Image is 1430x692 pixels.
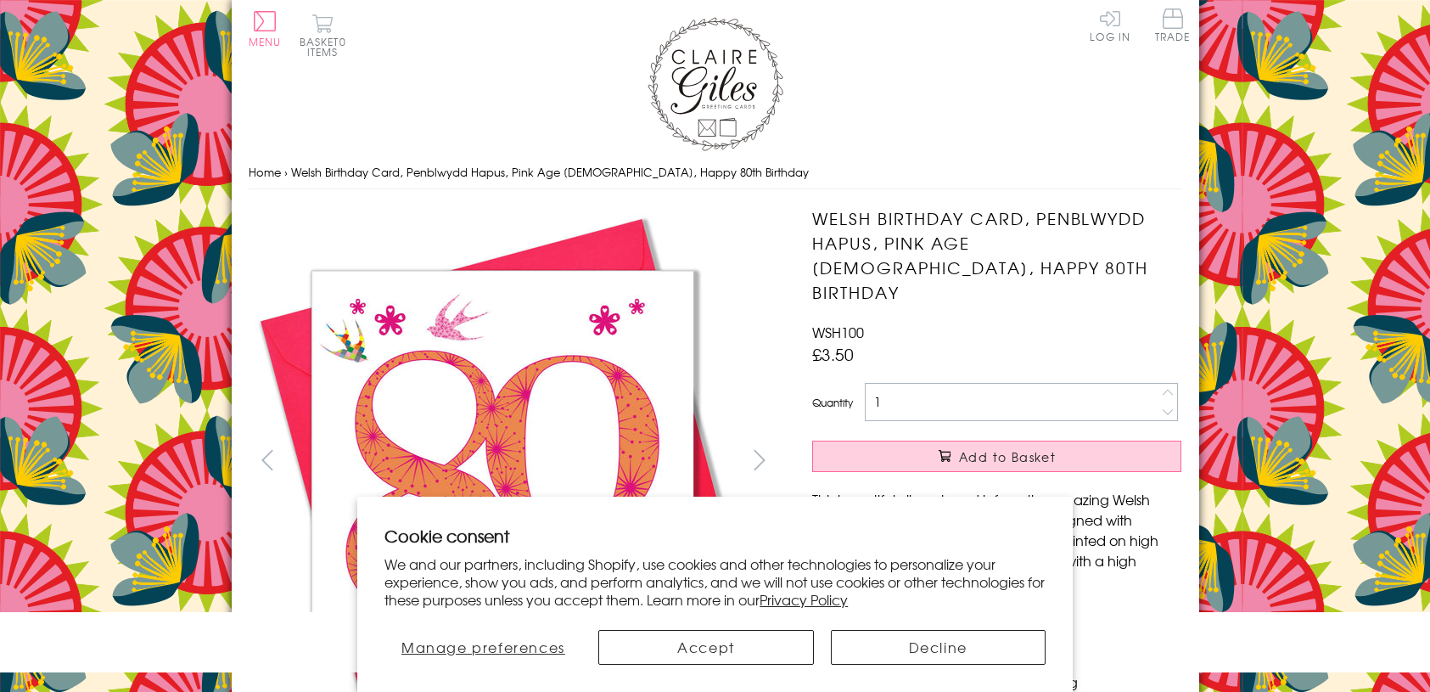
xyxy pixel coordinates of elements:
a: Privacy Policy [760,589,848,610]
h2: Cookie consent [384,524,1046,548]
button: Basket0 items [300,14,346,57]
span: Menu [249,34,282,49]
button: Accept [598,630,813,665]
label: Quantity [812,395,853,410]
p: We and our partners, including Shopify, use cookies and other technologies to personalize your ex... [384,555,1046,608]
button: Menu [249,11,282,47]
a: Home [249,164,281,180]
span: Welsh Birthday Card, Penblwydd Hapus, Pink Age [DEMOGRAPHIC_DATA], Happy 80th Birthday [291,164,809,180]
span: £3.50 [812,342,854,366]
button: Add to Basket [812,441,1181,472]
span: 0 items [307,34,346,59]
button: Decline [831,630,1046,665]
nav: breadcrumbs [249,155,1182,190]
a: Trade [1155,8,1191,45]
p: This beautiful vibrant card is from the amazing Welsh language 'Sherbet Sundae' range. Designed w... [812,489,1181,591]
a: Log In [1090,8,1130,42]
span: › [284,164,288,180]
button: next [740,441,778,479]
img: Claire Giles Greetings Cards [648,17,783,151]
span: Add to Basket [959,448,1056,465]
button: prev [249,441,287,479]
h1: Welsh Birthday Card, Penblwydd Hapus, Pink Age [DEMOGRAPHIC_DATA], Happy 80th Birthday [812,206,1181,304]
span: WSH100 [812,322,864,342]
button: Manage preferences [384,630,581,665]
span: Manage preferences [401,637,565,657]
span: Trade [1155,8,1191,42]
